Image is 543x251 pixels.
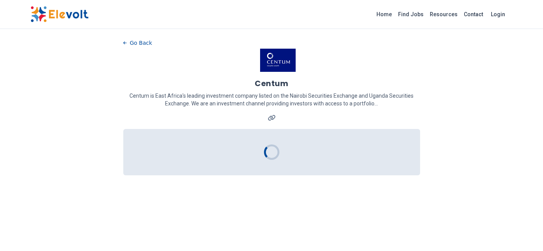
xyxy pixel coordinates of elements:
[427,8,461,20] a: Resources
[486,7,510,22] a: Login
[373,8,395,20] a: Home
[260,49,296,72] img: Centum
[395,8,427,20] a: Find Jobs
[123,92,420,107] p: Centum is East Africa's leading investment company listed on the Nairobi Securities Exchange and ...
[31,6,89,22] img: Elevolt
[255,78,288,89] h1: Centum
[123,37,152,49] button: Go Back
[461,8,486,20] a: Contact
[261,142,282,163] div: Loading...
